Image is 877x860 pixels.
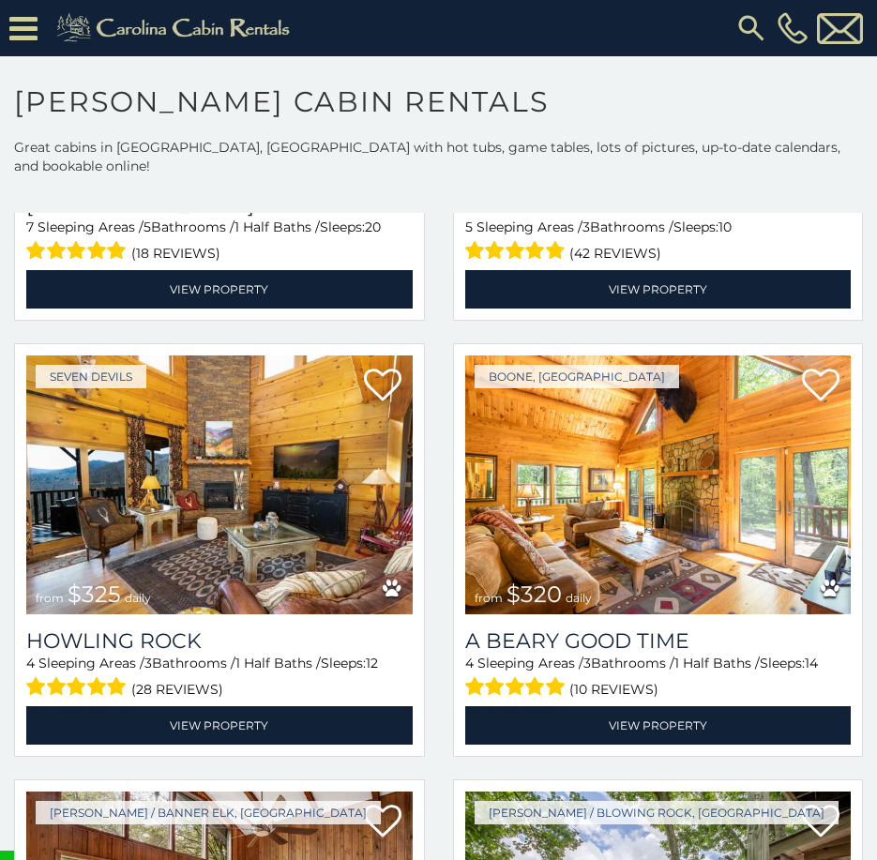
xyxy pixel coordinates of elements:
[569,241,661,265] span: (42 reviews)
[36,591,64,605] span: from
[465,628,852,654] a: A Beary Good Time
[68,581,121,608] span: $325
[144,655,152,671] span: 3
[465,218,852,265] div: Sleeping Areas / Bathrooms / Sleeps:
[569,677,658,702] span: (10 reviews)
[802,367,839,406] a: Add to favorites
[364,803,401,842] a: Add to favorites
[805,655,818,671] span: 14
[465,219,473,235] span: 5
[47,9,306,47] img: Khaki-logo.png
[465,654,852,702] div: Sleeping Areas / Bathrooms / Sleeps:
[773,12,812,44] a: [PHONE_NUMBER]
[131,241,220,265] span: (18 reviews)
[26,655,35,671] span: 4
[26,628,413,654] a: Howling Rock
[26,706,413,745] a: View Property
[26,218,413,265] div: Sleeping Areas / Bathrooms / Sleeps:
[366,655,378,671] span: 12
[26,219,34,235] span: 7
[583,655,591,671] span: 3
[465,706,852,745] a: View Property
[26,270,413,309] a: View Property
[36,801,381,824] a: [PERSON_NAME] / Banner Elk, [GEOGRAPHIC_DATA]
[465,270,852,309] a: View Property
[235,655,321,671] span: 1 Half Baths /
[475,591,503,605] span: from
[674,655,760,671] span: 1 Half Baths /
[465,355,852,614] img: A Beary Good Time
[465,355,852,614] a: A Beary Good Time from $320 daily
[566,591,592,605] span: daily
[582,219,590,235] span: 3
[475,365,679,388] a: Boone, [GEOGRAPHIC_DATA]
[131,677,223,702] span: (28 reviews)
[365,219,381,235] span: 20
[234,219,320,235] span: 1 Half Baths /
[144,219,151,235] span: 5
[26,654,413,702] div: Sleeping Areas / Bathrooms / Sleeps:
[718,219,732,235] span: 10
[465,655,474,671] span: 4
[125,591,151,605] span: daily
[734,11,768,45] img: search-regular.svg
[507,581,562,608] span: $320
[36,365,146,388] a: Seven Devils
[26,355,413,614] img: Howling Rock
[364,367,401,406] a: Add to favorites
[475,801,839,824] a: [PERSON_NAME] / Blowing Rock, [GEOGRAPHIC_DATA]
[26,355,413,614] a: Howling Rock from $325 daily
